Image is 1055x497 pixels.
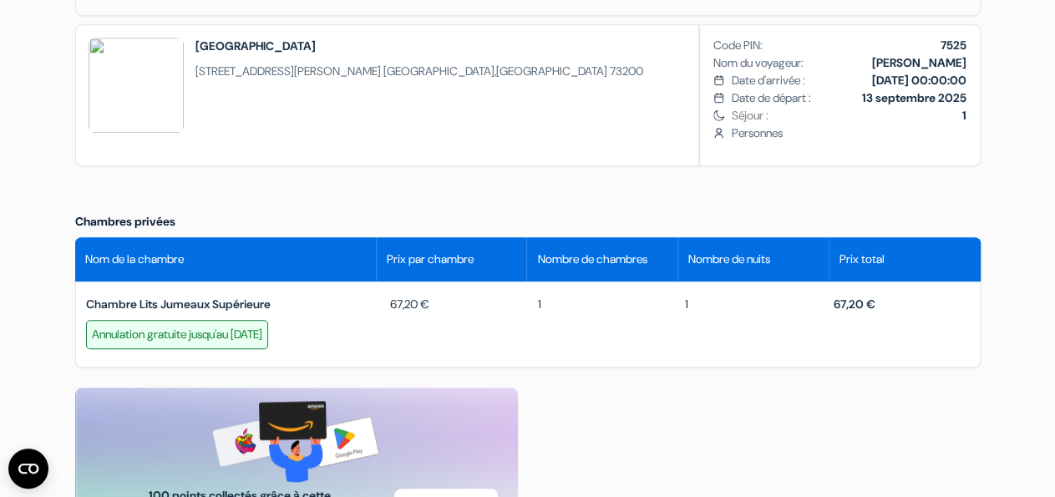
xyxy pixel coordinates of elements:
span: [STREET_ADDRESS][PERSON_NAME] [195,63,381,79]
span: Nombre de nuits [688,251,770,268]
span: Nom du voyageur: [713,54,804,72]
div: 1 [527,296,674,313]
span: Personnes [731,124,966,142]
div: 1 [675,296,822,313]
b: [PERSON_NAME] [872,55,966,70]
span: Date d'arrivée : [731,72,804,89]
span: Nom de la chambre [85,251,184,268]
span: Prix par chambre [387,251,474,268]
span: , [195,63,643,80]
b: 1 [962,108,966,123]
span: [GEOGRAPHIC_DATA] [496,63,607,79]
b: 7525 [941,38,966,53]
span: 67,20 € [380,296,429,313]
span: Chambres privées [75,214,175,229]
button: Ouvrir le widget CMP [8,449,48,489]
span: 67,20 € [834,297,875,312]
span: Code PIN: [713,37,763,54]
img: UTcOMAE0ADdUYAJj [89,38,184,133]
span: Chambre Lits Jumeaux Supérieure [86,297,271,312]
span: Prix total [839,251,885,268]
b: [DATE] 00:00:00 [872,73,966,88]
span: Séjour : [731,107,966,124]
b: 13 septembre 2025 [862,90,966,105]
img: gift-card-banner.png [212,401,380,482]
div: Annulation gratuite jusqu'au [DATE] [86,320,268,349]
span: Date de départ : [731,89,810,107]
h2: [GEOGRAPHIC_DATA] [195,38,643,54]
span: 73200 [610,63,643,79]
span: [GEOGRAPHIC_DATA] [383,63,495,79]
span: Nombre de chambres [537,251,647,268]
